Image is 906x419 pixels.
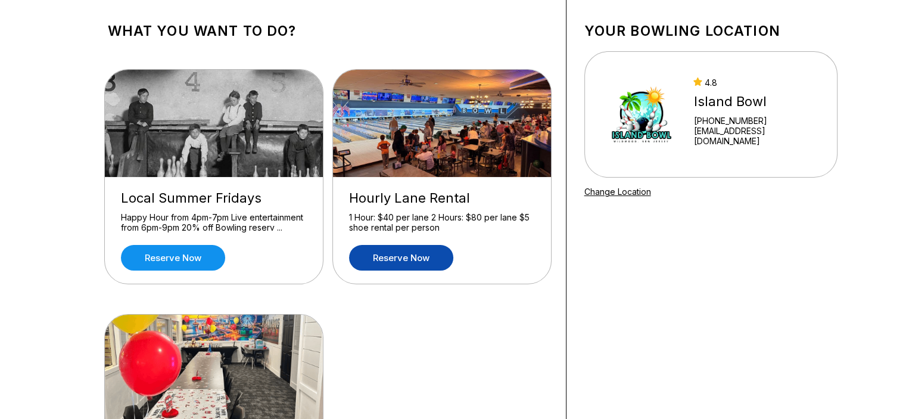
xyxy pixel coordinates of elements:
img: Local Summer Fridays [105,70,324,177]
a: Reserve now [349,245,453,271]
div: 4.8 [693,77,821,88]
a: Reserve now [121,245,225,271]
div: Happy Hour from 4pm-7pm Live entertainment from 6pm-9pm 20% off Bowling reserv ... [121,212,307,233]
div: Hourly Lane Rental [349,190,535,206]
div: [PHONE_NUMBER] [693,116,821,126]
div: Local Summer Fridays [121,190,307,206]
img: Hourly Lane Rental [333,70,552,177]
div: 1 Hour: $40 per lane 2 Hours: $80 per lane $5 shoe rental per person [349,212,535,233]
a: Change Location [584,187,651,197]
h1: What you want to do? [108,23,548,39]
a: [EMAIL_ADDRESS][DOMAIN_NAME] [693,126,821,146]
img: Island Bowl [600,70,683,159]
div: Island Bowl [693,94,821,110]
h1: Your bowling location [584,23,837,39]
